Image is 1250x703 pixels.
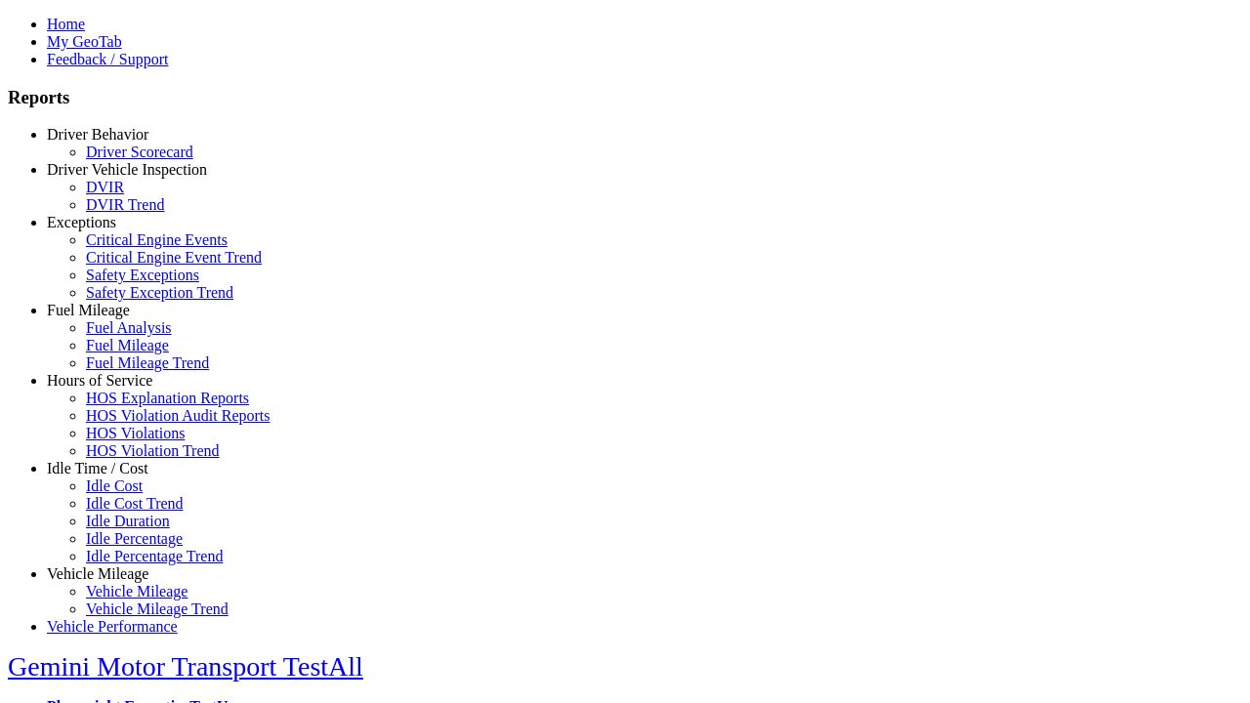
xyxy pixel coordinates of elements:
[86,477,143,494] a: Idle Cost
[47,565,148,582] a: Vehicle Mileage
[86,267,199,283] a: Safety Exceptions
[47,51,168,67] a: Feedback / Support
[86,337,169,353] a: Fuel Mileage
[86,196,164,213] a: DVIR Trend
[47,618,178,635] a: Vehicle Performance
[8,87,1242,108] h3: Reports
[86,583,187,600] a: Vehicle Mileage
[47,33,122,50] a: My GeoTab
[86,284,233,301] a: Safety Exception Trend
[86,548,223,564] a: Idle Percentage Trend
[86,600,229,617] a: Vehicle Mileage Trend
[47,214,116,230] a: Exceptions
[86,442,220,459] a: HOS Violation Trend
[86,407,271,424] a: HOS Violation Audit Reports
[86,179,124,195] a: DVIR
[86,495,184,512] a: Idle Cost Trend
[86,425,185,441] a: HOS Violations
[86,319,172,336] a: Fuel Analysis
[86,513,170,529] a: Idle Duration
[47,460,148,476] a: Idle Time / Cost
[86,530,183,547] a: Idle Percentage
[86,144,193,160] a: Driver Scorecard
[47,16,85,32] a: Home
[86,231,228,248] a: Critical Engine Events
[86,390,249,406] a: HOS Explanation Reports
[47,126,148,143] a: Driver Behavior
[47,302,130,318] a: Fuel Mileage
[47,161,207,178] a: Driver Vehicle Inspection
[86,249,262,266] a: Critical Engine Event Trend
[8,651,363,682] a: Gemini Motor Transport TestAll
[47,372,152,389] a: Hours of Service
[86,354,209,371] a: Fuel Mileage Trend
